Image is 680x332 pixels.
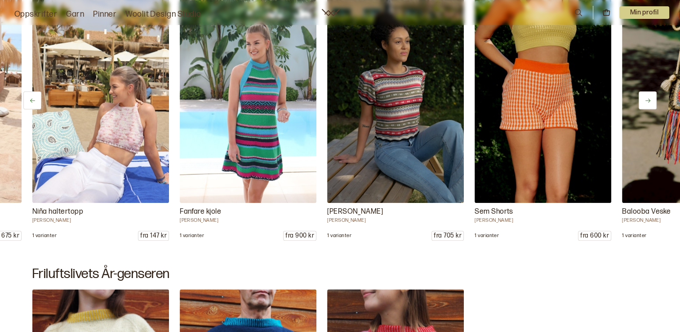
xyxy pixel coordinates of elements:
[619,6,670,19] p: Min profil
[322,9,340,16] a: Woolit
[475,206,611,217] p: Sem Shorts
[138,231,169,240] p: fra 147 kr
[432,231,463,240] p: fra 705 kr
[475,233,499,239] p: 1 varianter
[14,8,57,21] a: Oppskrifter
[93,8,116,21] a: Pinner
[180,233,204,239] p: 1 varianter
[32,206,169,217] p: Niña haltertopp
[475,217,611,224] p: [PERSON_NAME]
[180,206,316,217] p: Fanfare kjole
[578,231,611,240] p: fra 600 kr
[125,8,201,21] a: Woolit Design Studio
[180,217,316,224] p: [PERSON_NAME]
[66,8,84,21] a: Garn
[32,217,169,224] p: [PERSON_NAME]
[622,233,646,239] p: 1 varianter
[327,217,464,224] p: [PERSON_NAME]
[284,231,316,240] p: fra 900 kr
[327,233,351,239] p: 1 varianter
[619,6,670,19] button: User dropdown
[32,266,648,282] h2: Friluftslivets År-genseren
[327,206,464,217] p: [PERSON_NAME]
[32,233,57,239] p: 1 varianter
